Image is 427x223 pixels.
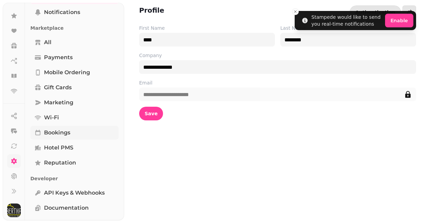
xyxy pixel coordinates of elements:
[139,25,275,31] label: First Name
[44,189,105,197] span: API keys & webhooks
[139,79,416,86] label: Email
[401,88,415,101] button: edit
[280,25,416,31] label: Last Name
[44,68,90,77] span: Mobile ordering
[139,5,164,15] h2: Profile
[30,5,119,19] a: Notifications
[6,204,22,217] button: User avatar
[44,129,70,137] span: Bookings
[30,96,119,109] a: Marketing
[350,5,401,19] button: Authentication
[44,53,73,62] span: Payments
[44,38,51,47] span: All
[30,201,119,215] a: Documentation
[44,159,76,167] span: Reputation
[44,99,73,107] span: Marketing
[145,111,158,116] span: Save
[30,156,119,170] a: Reputation
[30,172,119,185] p: Developer
[44,114,59,122] span: Wi-Fi
[30,81,119,94] a: Gift cards
[44,83,72,92] span: Gift cards
[44,204,89,212] span: Documentation
[139,52,416,59] label: Company
[30,186,119,200] a: API keys & webhooks
[292,8,299,15] button: Close toast
[139,107,163,120] button: Save
[30,111,119,124] a: Wi-Fi
[30,22,119,34] p: Marketplace
[30,141,119,155] a: Hotel PMS
[7,204,21,217] img: User avatar
[385,14,413,27] button: Enable
[30,51,119,64] a: Payments
[44,8,80,16] span: Notifications
[44,144,73,152] span: Hotel PMS
[30,36,119,49] a: All
[30,66,119,79] a: Mobile ordering
[30,126,119,140] a: Bookings
[311,14,382,27] div: Stampede would like to send you real-time notifications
